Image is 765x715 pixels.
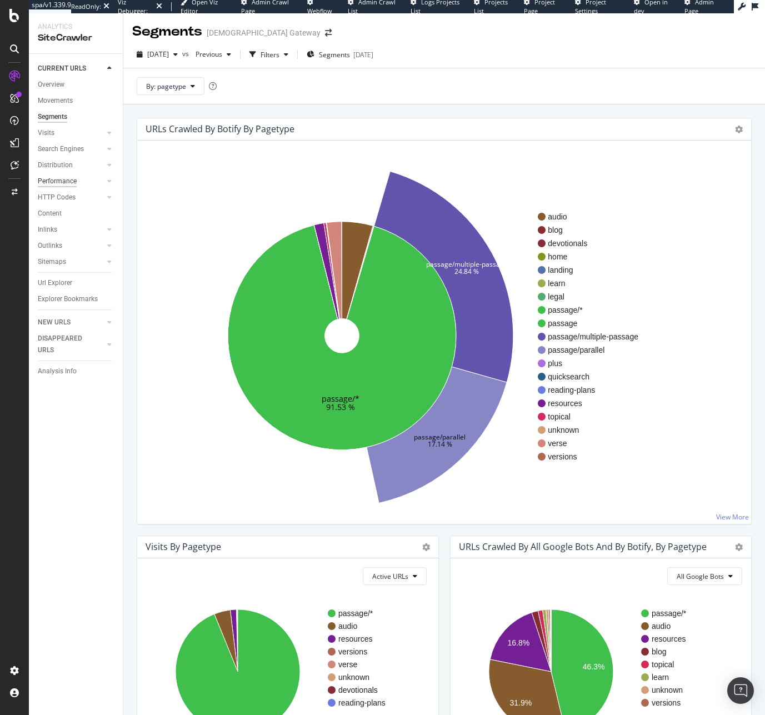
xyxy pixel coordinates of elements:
[548,358,638,369] span: plus
[38,159,73,171] div: Distribution
[38,32,114,44] div: SiteCrawler
[459,539,707,554] h4: URLs Crawled by All Google Bots and by Botify, by pagetype
[38,192,76,203] div: HTTP Codes
[191,49,222,59] span: Previous
[422,543,430,551] i: Options
[338,647,367,656] text: versions
[38,192,104,203] a: HTTP Codes
[548,371,638,382] span: quicksearch
[677,572,724,581] span: All Google Bots
[132,46,182,63] button: [DATE]
[245,46,293,63] button: Filters
[428,439,452,449] text: 17.14 %
[338,673,369,682] text: unknown
[338,634,372,643] text: resources
[38,63,86,74] div: CURRENT URLS
[426,259,508,269] text: passage/multiple-passage
[38,127,104,139] a: Visits
[507,638,529,647] text: 16.8%
[38,63,104,74] a: CURRENT URLS
[548,411,638,422] span: topical
[652,609,687,618] text: passage/*
[548,331,638,342] span: passage/multiple-passage
[71,2,101,11] div: ReadOnly:
[548,264,638,276] span: landing
[548,238,638,249] span: devotionals
[38,333,104,356] a: DISAPPEARED URLS
[319,50,350,59] span: Segments
[38,256,104,268] a: Sitemaps
[147,49,169,59] span: 2025 Oct. 6th
[38,366,115,377] a: Analysis Info
[363,567,427,585] button: Active URLs
[548,451,638,462] span: versions
[338,686,378,694] text: devotionals
[191,46,236,63] button: Previous
[548,424,638,436] span: unknown
[137,77,204,95] button: By: pagetype
[38,293,115,305] a: Explorer Bookmarks
[38,176,104,187] a: Performance
[38,143,104,155] a: Search Engines
[38,224,57,236] div: Inlinks
[38,208,62,219] div: Content
[38,277,72,289] div: Url Explorer
[38,277,115,289] a: Url Explorer
[146,82,186,91] span: By: pagetype
[652,634,686,643] text: resources
[338,698,386,707] text: reading-plans
[548,211,638,222] span: audio
[548,318,638,329] span: passage
[548,251,638,262] span: home
[667,567,742,585] button: All Google Bots
[38,224,104,236] a: Inlinks
[652,673,669,682] text: learn
[652,647,666,656] text: blog
[353,50,373,59] div: [DATE]
[38,127,54,139] div: Visits
[509,699,532,708] text: 31.9%
[652,660,674,669] text: topical
[727,677,754,704] div: Open Intercom Messenger
[38,111,115,123] a: Segments
[38,22,114,32] div: Analytics
[548,384,638,396] span: reading-plans
[146,122,294,137] h4: URLs Crawled By Botify By pagetype
[338,609,373,618] text: passage/*
[38,366,77,377] div: Analysis Info
[132,22,202,41] div: Segments
[38,95,115,107] a: Movements
[548,438,638,449] span: verse
[38,95,73,107] div: Movements
[326,402,355,412] text: 91.53 %
[38,111,67,123] div: Segments
[548,291,638,302] span: legal
[261,50,279,59] div: Filters
[548,398,638,409] span: resources
[38,143,84,155] div: Search Engines
[325,29,332,37] div: arrow-right-arrow-left
[38,240,62,252] div: Outlinks
[322,393,359,403] text: passage/*
[338,660,357,669] text: verse
[582,662,604,671] text: 46.3%
[38,317,71,328] div: NEW URLS
[548,344,638,356] span: passage/parallel
[38,79,64,91] div: Overview
[735,126,743,133] i: Options
[38,333,94,356] div: DISAPPEARED URLS
[735,543,743,551] i: Options
[207,27,321,38] div: [DEMOGRAPHIC_DATA] Gateway
[652,698,681,707] text: versions
[38,317,104,328] a: NEW URLS
[38,159,104,171] a: Distribution
[548,304,638,316] span: passage/*
[548,278,638,289] span: learn
[307,7,332,15] span: Webflow
[338,622,357,631] text: audio
[302,46,378,63] button: Segments[DATE]
[652,686,683,694] text: unknown
[38,293,98,305] div: Explorer Bookmarks
[652,622,671,631] text: audio
[372,572,408,581] span: Active URLs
